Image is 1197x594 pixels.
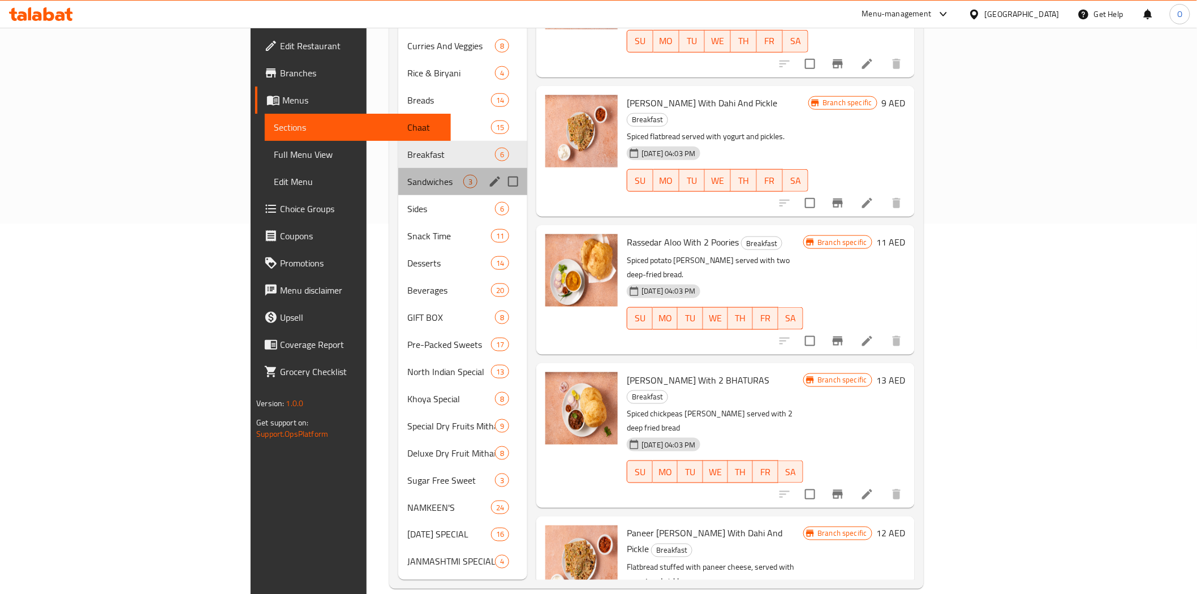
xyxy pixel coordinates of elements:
span: Select to update [798,483,822,506]
span: Desserts [407,256,491,270]
span: Paneer [PERSON_NAME] With Dahi And Pickle [627,525,782,558]
span: 20 [492,285,509,296]
span: FR [761,33,778,49]
span: Breakfast [742,237,782,250]
span: Version: [256,396,284,411]
a: Sections [265,114,450,141]
span: [PERSON_NAME] With 2 BHATURAS [627,372,769,389]
button: TU [678,307,703,330]
span: Sections [274,120,441,134]
button: SA [783,169,809,192]
span: 8 [496,448,509,459]
img: Pindi Cholley With 2 BHATURAS [545,372,618,445]
span: Select to update [798,52,822,76]
span: 3 [496,475,509,486]
span: FR [757,464,773,480]
span: Menu disclaimer [280,283,441,297]
span: Breakfast [627,113,668,126]
span: SU [632,464,648,480]
a: Edit menu item [860,334,874,348]
span: 6 [496,149,509,160]
span: Promotions [280,256,441,270]
span: Rice & Biryani [407,66,495,80]
button: delete [883,481,910,508]
button: TH [731,169,757,192]
a: Promotions [255,249,450,277]
div: items [491,338,509,351]
button: delete [883,328,910,355]
span: Coverage Report [280,338,441,351]
div: Breads [407,93,491,107]
div: items [491,256,509,270]
div: items [463,175,477,188]
button: WE [705,30,731,53]
span: Breakfast [627,390,668,403]
span: Branch specific [813,237,871,248]
div: Menu-management [862,7,932,21]
div: items [495,446,509,460]
span: O [1177,8,1182,20]
div: items [495,148,509,161]
div: JANMASHTMI SPECIAL [407,555,495,569]
div: Khoya Special8 [398,385,527,412]
span: 11 [492,231,509,242]
span: Branch specific [813,528,871,539]
div: Desserts14 [398,249,527,277]
a: Upsell [255,304,450,331]
span: 8 [496,41,509,51]
span: SA [787,173,804,189]
span: TU [682,310,698,326]
span: TH [733,464,748,480]
div: Sugar Free Sweet [407,474,495,487]
span: North Indian Special [407,365,491,378]
a: Support.OpsPlatform [256,427,328,441]
p: Spiced chickpeas [PERSON_NAME] served with 2 deep fried bread [627,407,803,435]
span: Edit Menu [274,175,441,188]
button: SU [627,30,653,53]
span: 15 [492,122,509,133]
span: Pre-Packed Sweets [407,338,491,351]
div: Breakfast [627,113,668,127]
a: Edit menu item [860,488,874,501]
span: 1.0.0 [286,396,304,411]
div: Breakfast [741,236,782,250]
span: TU [684,33,701,49]
button: delete [883,190,910,217]
div: items [491,528,509,541]
button: edit [486,173,503,190]
a: Coupons [255,222,450,249]
div: Special Dry Fruits Mithai [407,419,495,433]
div: Deluxe Dry Fruit Mithai [407,446,495,460]
div: items [495,555,509,569]
a: Edit Restaurant [255,32,450,59]
div: Special Dry Fruits Mithai9 [398,412,527,440]
button: SU [627,169,653,192]
div: Sandwiches [407,175,463,188]
div: NAMKEEN'S [407,501,491,514]
span: Get support on: [256,415,308,430]
div: Pre-Packed Sweets17 [398,331,527,358]
span: SA [787,33,804,49]
div: GANESH CHATURTHI SPECIAL [407,528,491,541]
span: TH [735,33,752,49]
div: NAMKEEN'S24 [398,494,527,521]
span: 16 [492,530,509,540]
a: Menus [255,87,450,114]
button: TU [678,460,703,483]
div: Sugar Free Sweet3 [398,467,527,494]
div: items [495,39,509,53]
span: [DATE] SPECIAL [407,528,491,541]
button: delete [883,50,910,78]
span: Khoya Special [407,392,495,406]
div: Breads14 [398,87,527,114]
span: FR [757,310,773,326]
span: 4 [496,68,509,79]
span: Breakfast [407,148,495,161]
a: Branches [255,59,450,87]
span: Beverages [407,283,491,297]
button: Branch-specific-item [824,328,851,355]
div: Sides6 [398,195,527,222]
span: Choice Groups [280,202,441,216]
